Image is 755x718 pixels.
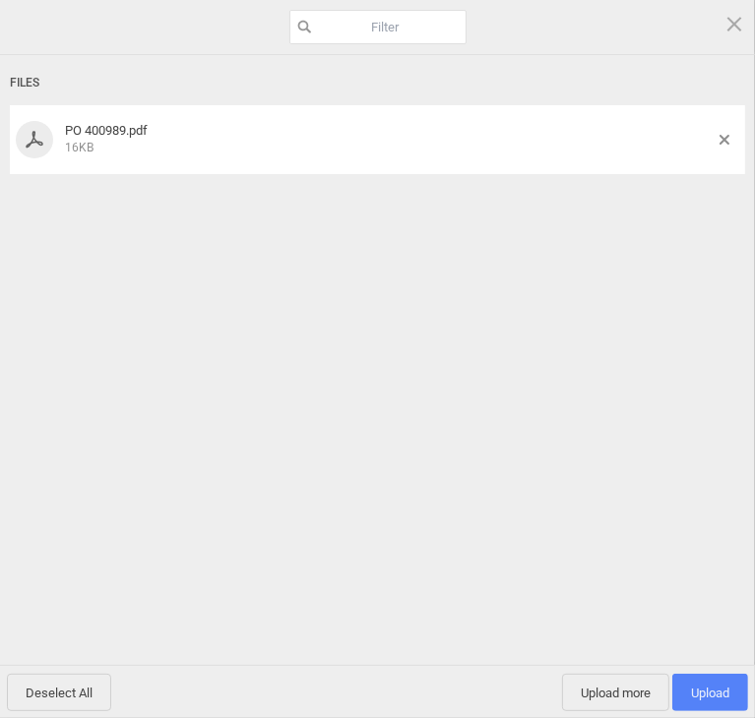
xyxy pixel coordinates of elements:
span: Click here or hit ESC to close picker [724,13,745,34]
span: Upload more [562,674,669,711]
span: Upload [672,674,748,711]
div: Files [10,65,745,101]
div: PO 400989.pdf [59,123,720,155]
span: Deselect All [7,674,111,711]
input: Filter [289,10,467,44]
span: Upload [691,686,729,700]
span: 16KB [65,141,94,154]
span: PO 400989.pdf [65,123,148,138]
